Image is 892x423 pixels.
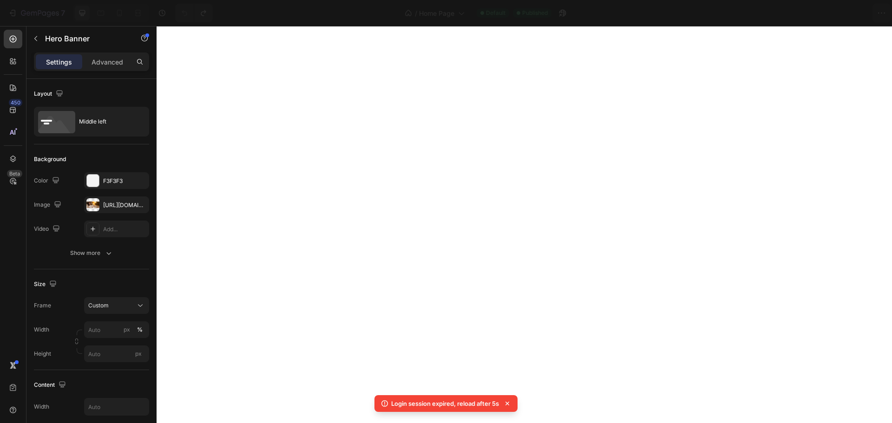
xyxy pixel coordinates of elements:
input: Auto [85,398,149,415]
span: Home Page [419,8,454,18]
p: Login session expired, reload after 5s [391,399,499,408]
span: Custom [88,301,109,310]
div: Color [34,175,61,187]
div: % [137,325,143,334]
div: Beta [7,170,22,177]
div: Background [34,155,66,163]
button: Custom [84,297,149,314]
span: Save [804,9,819,17]
div: px [124,325,130,334]
div: Middle left [79,111,136,132]
span: Default [486,9,505,17]
button: Publish [830,4,869,22]
div: Undo/Redo [175,4,213,22]
p: Advanced [92,57,123,67]
div: Add... [103,225,147,234]
iframe: Design area [157,26,892,423]
span: / [415,8,417,18]
div: Width [34,403,49,411]
div: Show more [70,248,113,258]
div: Publish [838,8,861,18]
button: 7 [4,4,69,22]
label: Frame [34,301,51,310]
div: [URL][DOMAIN_NAME] [103,201,147,209]
div: Layout [34,88,65,100]
p: 7 [61,7,65,19]
p: Hero Banner [45,33,124,44]
button: % [121,324,132,335]
div: F3F3F3 [103,177,147,185]
div: Size [34,278,59,291]
div: Video [34,223,62,235]
span: Published [522,9,548,17]
span: px [135,350,142,357]
label: Height [34,350,51,358]
button: Save [796,4,826,22]
div: Content [34,379,68,391]
label: Width [34,325,49,334]
p: Settings [46,57,72,67]
button: Show more [34,245,149,261]
button: px [134,324,145,335]
div: 450 [9,99,22,106]
input: px [84,345,149,362]
input: px% [84,321,149,338]
div: Image [34,199,63,211]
